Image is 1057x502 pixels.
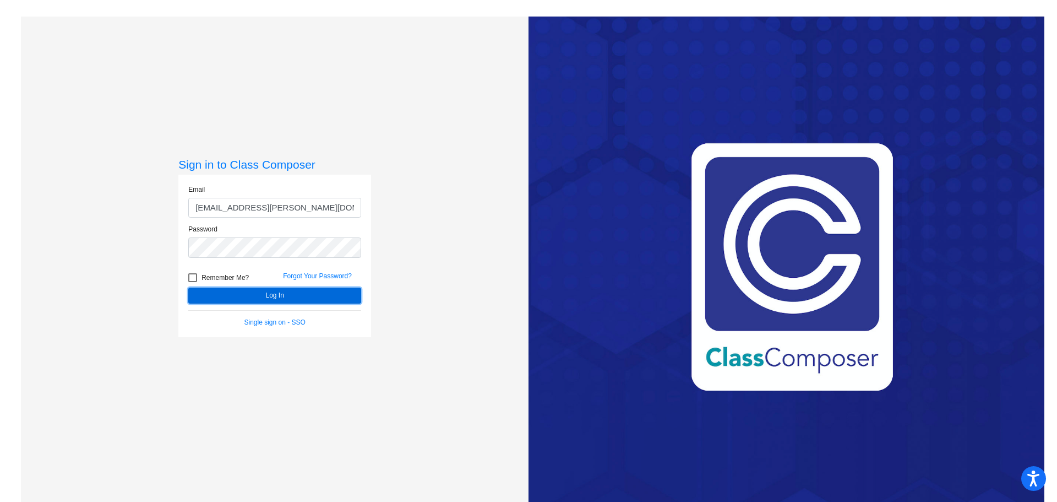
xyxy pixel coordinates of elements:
[188,288,361,304] button: Log In
[244,319,306,326] a: Single sign on - SSO
[283,272,352,280] a: Forgot Your Password?
[201,271,249,284] span: Remember Me?
[178,158,371,171] h3: Sign in to Class Composer
[188,185,205,195] label: Email
[188,224,217,234] label: Password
